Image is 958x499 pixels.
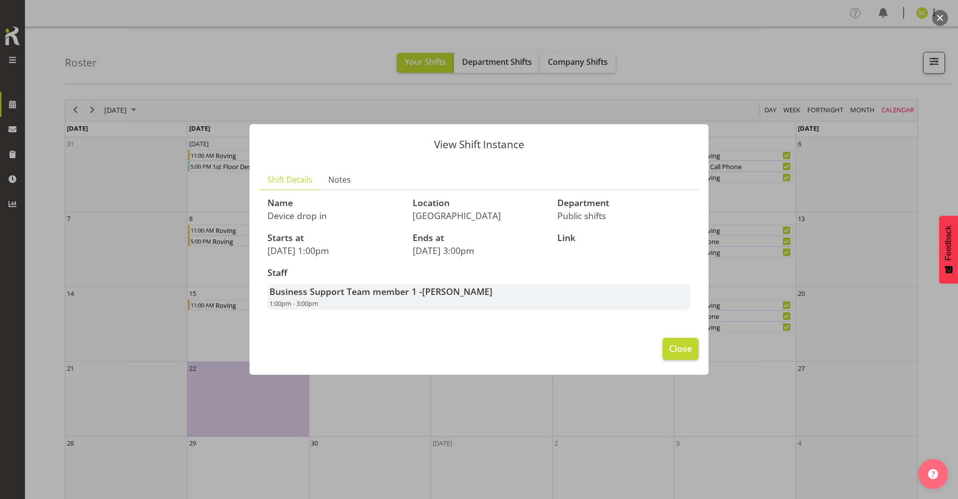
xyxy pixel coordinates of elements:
[669,342,692,355] span: Close
[267,198,401,208] h3: Name
[267,233,401,243] h3: Starts at
[269,299,318,308] span: 1:00pm - 3:00pm
[557,198,691,208] h3: Department
[557,210,691,221] p: Public shifts
[663,338,699,360] button: Close
[413,245,546,256] p: [DATE] 3:00pm
[413,233,546,243] h3: Ends at
[413,210,546,221] p: [GEOGRAPHIC_DATA]
[422,285,492,297] span: [PERSON_NAME]
[269,285,492,297] strong: Business Support Team member 1 -
[259,139,699,150] p: View Shift Instance
[557,233,691,243] h3: Link
[267,245,401,256] p: [DATE] 1:00pm
[267,174,312,186] span: Shift Details
[939,216,958,283] button: Feedback - Show survey
[413,198,546,208] h3: Location
[928,469,938,479] img: help-xxl-2.png
[267,210,401,221] p: Device drop in
[328,174,351,186] span: Notes
[944,226,953,260] span: Feedback
[267,268,691,278] h3: Staff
